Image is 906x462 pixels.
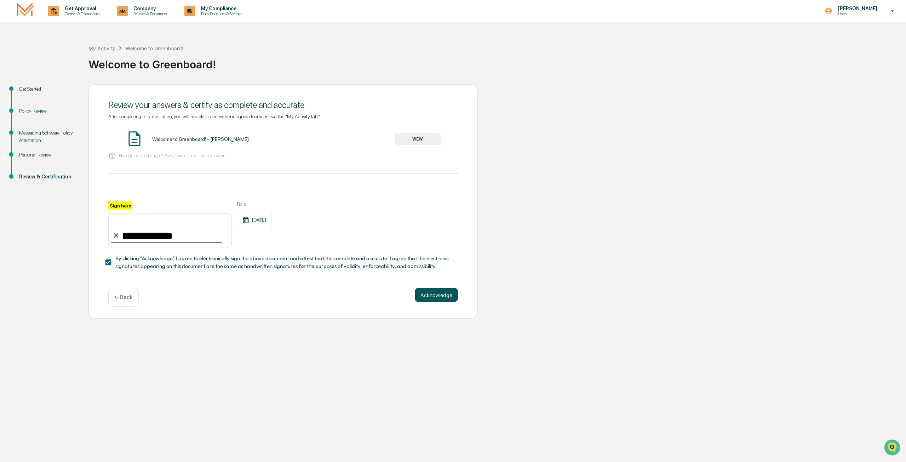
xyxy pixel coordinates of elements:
[19,107,77,115] div: Policy Review
[17,2,34,19] img: logo
[19,129,77,144] div: Messaging Software Policy Attestation
[7,54,20,67] img: 1746055101610-c473b297-6a78-478c-a979-82029cc54cd1
[195,6,246,11] p: My Compliance
[14,103,45,110] span: Data Lookup
[24,61,90,67] div: We're available if you need us!
[126,130,143,148] img: Document Icon
[152,136,249,142] div: Welcome to Greenboard! - [PERSON_NAME]
[7,90,13,96] div: 🖐️
[48,86,91,99] a: 🗄️Attestations
[4,100,47,113] a: 🔎Data Lookup
[59,6,103,11] p: Get Approval
[88,52,902,71] div: Welcome to Greenboard!
[832,11,881,16] p: Users
[88,45,115,51] div: My Activity
[128,11,170,16] p: Policies & Documents
[832,6,881,11] p: [PERSON_NAME]
[70,120,86,125] span: Pylon
[120,56,129,65] button: Start new chat
[19,173,77,181] div: Review & Certification
[108,114,320,119] span: After completing this attestation, you will be able to access your signed document via the "My Ac...
[7,15,129,26] p: How can we help?
[115,255,452,270] span: By clicking "Acknowledge" I agree to electronically sign the above document and attest that it is...
[19,85,77,93] div: Get Started
[237,201,271,207] label: Date
[108,201,132,210] label: Sign here
[195,11,246,16] p: Data, Deadlines & Settings
[59,11,103,16] p: Content & Transactions
[58,89,88,96] span: Attestations
[395,133,441,145] button: VIEW
[126,45,183,51] div: Welcome to Greenboard!
[4,86,48,99] a: 🖐️Preclearance
[108,100,458,110] div: Review your answers & certify as complete and accurate
[51,90,57,96] div: 🗄️
[128,6,170,11] p: Company
[14,89,46,96] span: Preclearance
[24,54,116,61] div: Start new chat
[114,294,133,301] p: ← Back
[19,151,77,159] div: Personal Review
[7,103,13,109] div: 🔎
[883,439,902,458] iframe: Open customer support
[415,288,458,302] button: Acknowledge
[237,211,271,229] div: [DATE]
[50,120,86,125] a: Powered byPylon
[119,153,225,158] p: Need to make changes? Press "Back" to edit your answers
